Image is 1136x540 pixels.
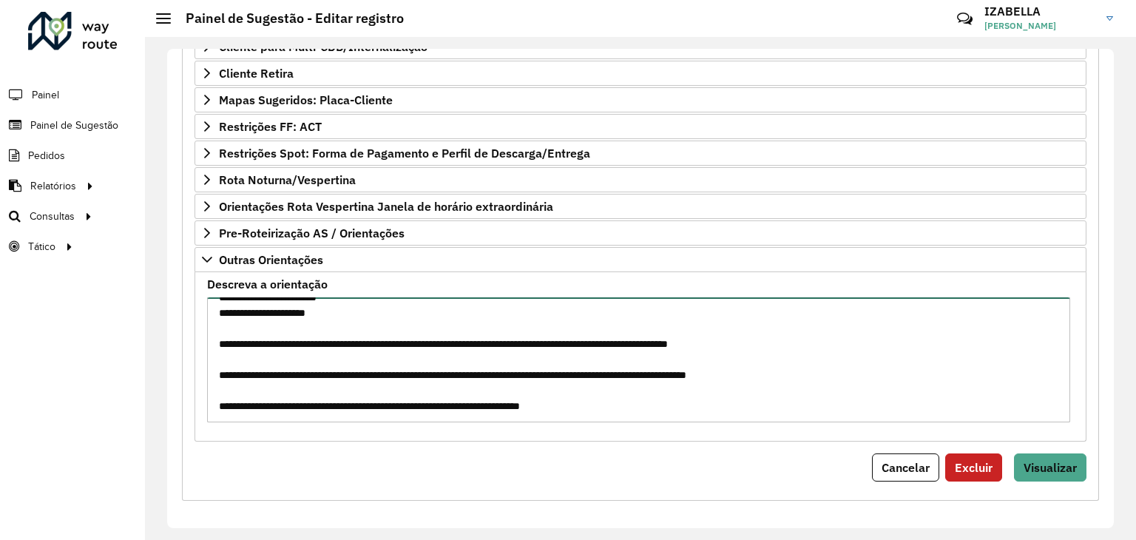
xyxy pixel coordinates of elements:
span: Pedidos [28,148,65,163]
span: Painel [32,87,59,103]
span: Mapas Sugeridos: Placa-Cliente [219,94,393,106]
span: Pre-Roteirização AS / Orientações [219,227,405,239]
a: Orientações Rota Vespertina Janela de horário extraordinária [195,194,1086,219]
label: Descreva a orientação [207,275,328,293]
span: [PERSON_NAME] [984,19,1095,33]
span: Consultas [30,209,75,224]
a: Outras Orientações [195,247,1086,272]
a: Cliente Retira [195,61,1086,86]
button: Visualizar [1014,453,1086,482]
span: Restrições Spot: Forma de Pagamento e Perfil de Descarga/Entrega [219,147,590,159]
span: Cancelar [882,460,930,475]
h3: IZABELLA [984,4,1095,18]
a: Restrições FF: ACT [195,114,1086,139]
span: Rota Noturna/Vespertina [219,174,356,186]
h2: Painel de Sugestão - Editar registro [171,10,404,27]
span: Restrições FF: ACT [219,121,322,132]
a: Pre-Roteirização AS / Orientações [195,220,1086,246]
span: Visualizar [1024,460,1077,475]
a: Contato Rápido [949,3,981,35]
span: Excluir [955,460,993,475]
button: Excluir [945,453,1002,482]
span: Outras Orientações [219,254,323,266]
span: Orientações Rota Vespertina Janela de horário extraordinária [219,200,553,212]
span: Tático [28,239,55,254]
button: Cancelar [872,453,939,482]
span: Cliente Retira [219,67,294,79]
a: Rota Noturna/Vespertina [195,167,1086,192]
a: Restrições Spot: Forma de Pagamento e Perfil de Descarga/Entrega [195,141,1086,166]
span: Relatórios [30,178,76,194]
a: Mapas Sugeridos: Placa-Cliente [195,87,1086,112]
div: Outras Orientações [195,272,1086,442]
span: Painel de Sugestão [30,118,118,133]
span: Cliente para Multi-CDD/Internalização [219,41,427,53]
